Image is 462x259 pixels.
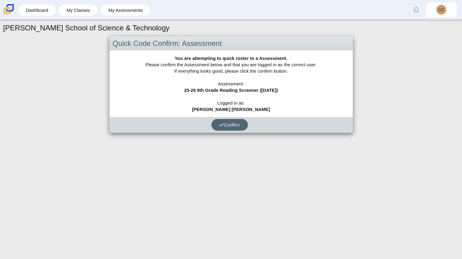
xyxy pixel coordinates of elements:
a: Carmen School of Science & Technology [2,11,15,16]
a: My Classes [62,5,95,16]
div: Please confirm the Assessment below and that you are logged in as the correct user. If everything... [110,50,353,117]
img: Carmen School of Science & Technology [2,3,15,16]
div: Quick Code Confirm: Assessment [110,36,353,51]
span: SE [439,8,444,12]
b: You are attempting to quick roster to a Assessment. [175,56,287,61]
b: [PERSON_NAME] [PERSON_NAME] [192,107,270,112]
a: My Assessments [104,5,147,16]
a: Alerts [410,3,423,16]
span: Confirm [219,122,240,127]
button: Confirm [211,119,248,131]
a: SE [426,2,457,17]
h1: [PERSON_NAME] School of Science & Technology [3,23,170,33]
a: Dashboard [21,5,53,16]
b: 25-26 9th Grade Reading Screener ([DATE]) [184,88,278,93]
